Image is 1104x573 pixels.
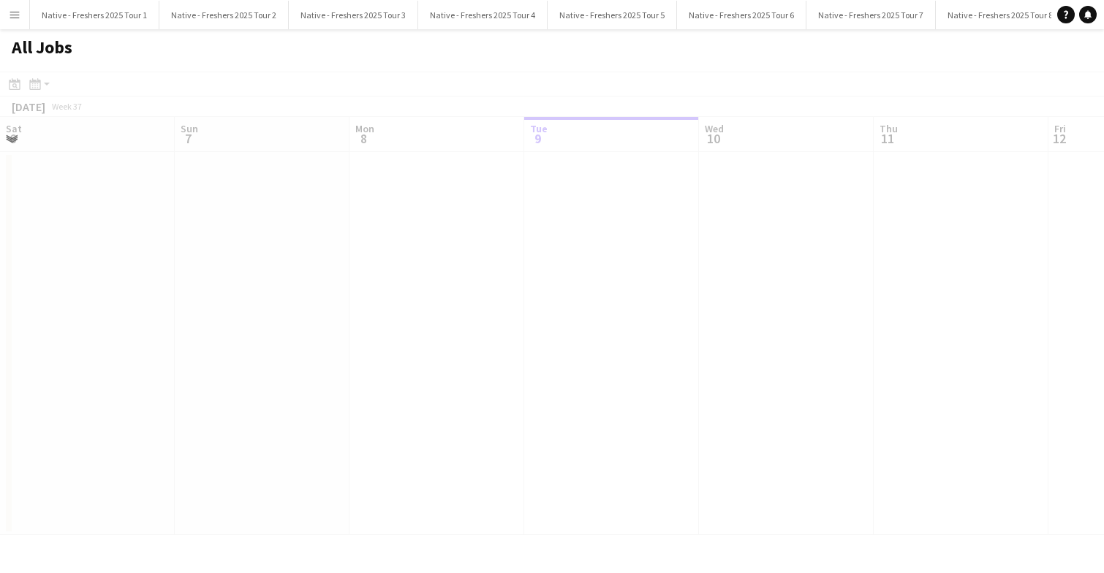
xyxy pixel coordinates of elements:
button: Native - Freshers 2025 Tour 6 [677,1,806,29]
button: Native - Freshers 2025 Tour 4 [418,1,548,29]
button: Native - Freshers 2025 Tour 8 [936,1,1065,29]
button: Native - Freshers 2025 Tour 3 [289,1,418,29]
button: Native - Freshers 2025 Tour 2 [159,1,289,29]
button: Native - Freshers 2025 Tour 7 [806,1,936,29]
button: Native - Freshers 2025 Tour 1 [30,1,159,29]
button: Native - Freshers 2025 Tour 5 [548,1,677,29]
